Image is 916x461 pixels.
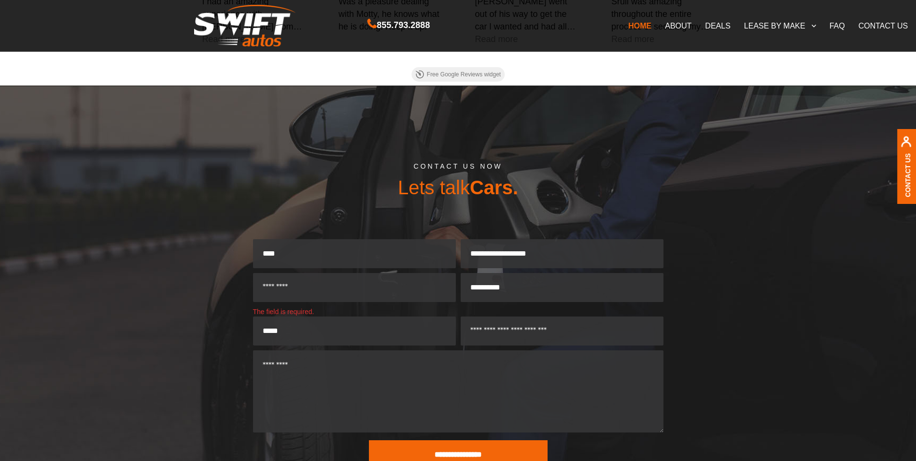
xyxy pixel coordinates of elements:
img: contact us, iconuser [901,136,912,153]
h5: CONTACT US NOW [183,163,733,170]
span: 855.793.2888 [377,18,430,32]
a: LEASE BY MAKE [737,15,823,36]
a: Free Google Reviews widget [411,67,505,82]
a: HOME [621,15,658,36]
a: CONTACT US [852,15,915,36]
a: FAQ [823,15,852,36]
span: Cars. [470,177,518,198]
img: Swift Autos [194,5,296,47]
h3: Lets talk [183,170,733,198]
a: DEALS [698,15,737,36]
a: ABOUT [658,15,698,36]
span: The field is required. [253,307,456,317]
a: Contact Us [904,153,912,197]
a: 855.793.2888 [367,21,430,29]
